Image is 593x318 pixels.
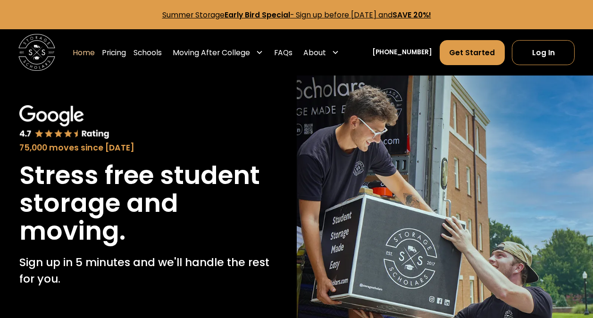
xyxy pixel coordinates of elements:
div: About [303,47,326,58]
img: Google 4.7 star rating [19,105,109,140]
a: Home [73,40,95,66]
p: Sign up in 5 minutes and we'll handle the rest for you. [19,254,277,287]
a: Pricing [102,40,126,66]
a: Summer StorageEarly Bird Special- Sign up before [DATE] andSAVE 20%! [162,10,431,20]
a: FAQs [274,40,292,66]
div: Moving After College [173,47,250,58]
a: Get Started [440,40,505,65]
strong: SAVE 20%! [393,10,431,20]
img: Storage Scholars main logo [18,34,55,71]
div: About [300,40,343,66]
div: Moving After College [169,40,267,66]
strong: Early Bird Special [225,10,290,20]
a: Schools [134,40,162,66]
div: 75,000 moves since [DATE] [19,142,277,154]
a: home [18,34,55,71]
h1: Stress free student storage and moving. [19,161,277,245]
a: [PHONE_NUMBER] [372,48,432,58]
a: Log In [512,40,575,65]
